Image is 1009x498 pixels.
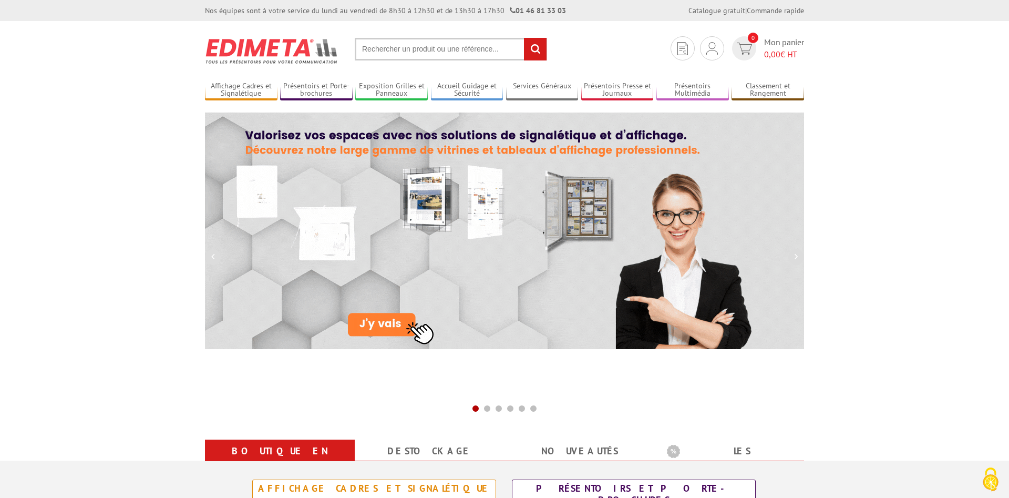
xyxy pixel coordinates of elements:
[581,82,654,99] a: Présentoirs Presse et Journaux
[677,42,688,55] img: devis rapide
[431,82,503,99] a: Accueil Guidage et Sécurité
[706,42,718,55] img: devis rapide
[977,466,1004,493] img: Cookies (fenêtre modale)
[737,43,752,55] img: devis rapide
[255,483,493,494] div: Affichage Cadres et Signalétique
[205,5,566,16] div: Nos équipes sont à votre service du lundi au vendredi de 8h30 à 12h30 et de 13h30 à 17h30
[510,6,566,15] strong: 01 46 81 33 03
[688,5,804,16] div: |
[506,82,579,99] a: Services Généraux
[517,442,642,461] a: nouveautés
[524,38,547,60] input: rechercher
[205,82,277,99] a: Affichage Cadres et Signalétique
[355,82,428,99] a: Exposition Grilles et Panneaux
[972,462,1009,498] button: Cookies (fenêtre modale)
[367,442,492,461] a: Destockage
[688,6,745,15] a: Catalogue gratuit
[667,442,791,480] a: Les promotions
[747,6,804,15] a: Commande rapide
[748,33,758,43] span: 0
[205,32,339,70] img: Présentoir, panneau, stand - Edimeta - PLV, affichage, mobilier bureau, entreprise
[355,38,547,60] input: Rechercher un produit ou une référence...
[764,36,804,60] span: Mon panier
[280,82,353,99] a: Présentoirs et Porte-brochures
[729,36,804,60] a: devis rapide 0 Mon panier 0,00€ HT
[764,49,780,59] span: 0,00
[656,82,729,99] a: Présentoirs Multimédia
[218,442,342,480] a: Boutique en ligne
[732,82,804,99] a: Classement et Rangement
[667,442,798,463] b: Les promotions
[764,48,804,60] span: € HT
